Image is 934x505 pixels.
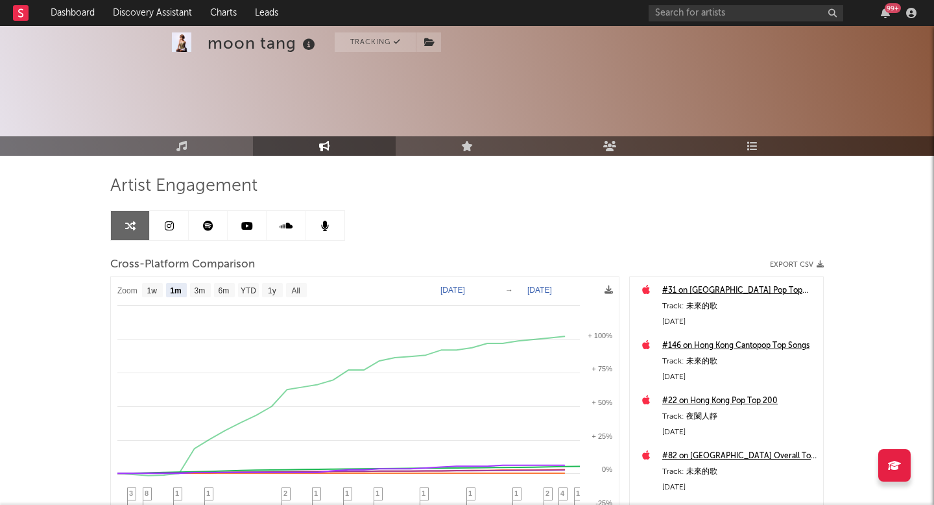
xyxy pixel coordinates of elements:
[662,338,817,354] a: #146 on Hong Kong Cantopop Top Songs
[117,286,138,295] text: Zoom
[662,464,817,480] div: Track: 未來的歌
[662,449,817,464] a: #82 on [GEOGRAPHIC_DATA] Overall Top 200
[662,314,817,330] div: [DATE]
[662,409,817,425] div: Track: 夜闌人靜
[110,257,255,273] span: Cross-Platform Comparison
[440,286,465,295] text: [DATE]
[129,489,133,497] span: 3
[662,299,817,314] div: Track: 未來的歌
[662,354,817,369] div: Track: 未來的歌
[468,489,472,497] span: 1
[662,283,817,299] a: #31 on [GEOGRAPHIC_DATA] Pop Top 200
[505,286,513,295] text: →
[110,179,257,194] span: Artist Engagement
[662,393,817,409] a: #22 on Hong Kong Pop Top 200
[195,286,206,295] text: 3m
[335,32,416,52] button: Tracking
[514,489,518,497] span: 1
[345,489,349,497] span: 1
[662,480,817,495] div: [DATE]
[881,8,890,18] button: 99+
[241,286,256,295] text: YTD
[376,489,379,497] span: 1
[592,365,613,373] text: + 75%
[649,5,843,21] input: Search for artists
[662,425,817,440] div: [DATE]
[175,489,179,497] span: 1
[602,465,612,473] text: 0%
[592,432,613,440] text: + 25%
[527,286,552,295] text: [DATE]
[145,489,149,497] span: 8
[592,399,613,406] text: + 50%
[208,32,318,54] div: moon tang
[560,489,564,497] span: 4
[283,489,287,497] span: 2
[170,286,181,295] text: 1m
[770,261,824,269] button: Export CSV
[314,489,318,497] span: 1
[545,489,549,497] span: 2
[422,489,425,497] span: 1
[576,489,580,497] span: 1
[291,286,300,295] text: All
[219,286,230,295] text: 6m
[147,286,158,295] text: 1w
[206,489,210,497] span: 1
[588,332,612,339] text: + 100%
[268,286,276,295] text: 1y
[662,369,817,385] div: [DATE]
[885,3,901,13] div: 99 +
